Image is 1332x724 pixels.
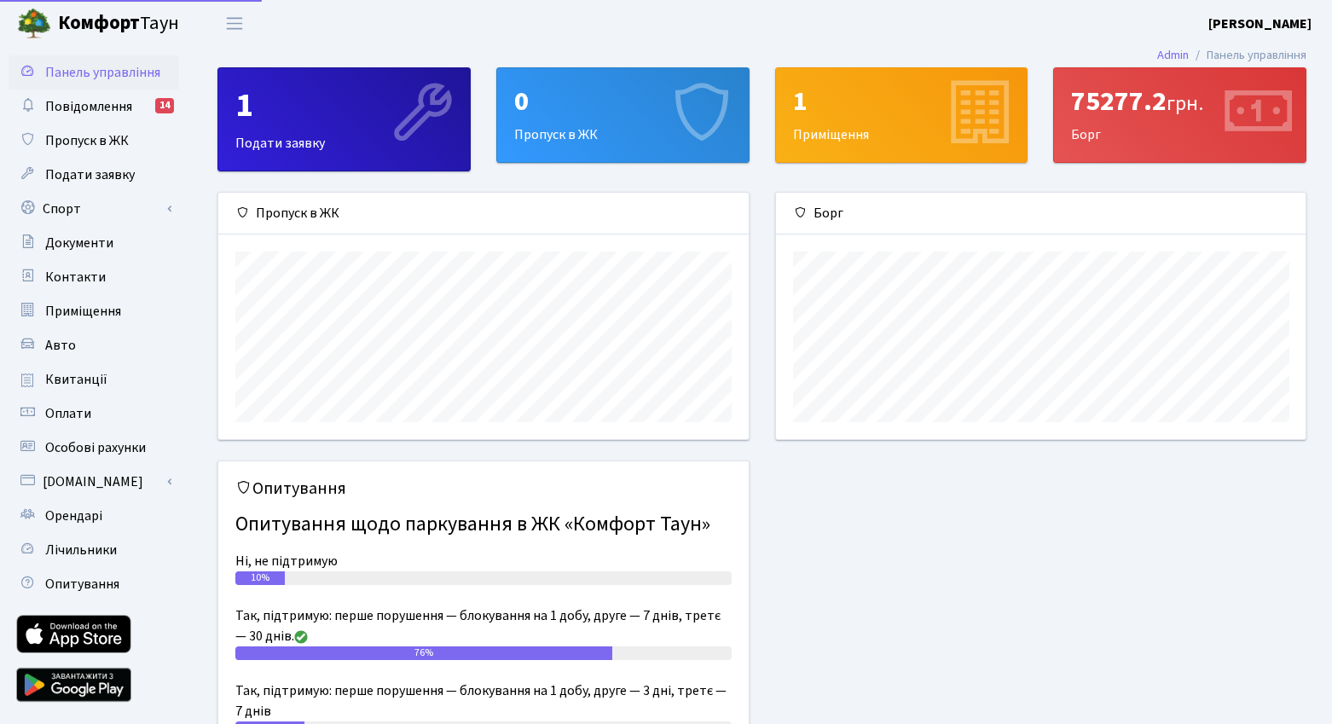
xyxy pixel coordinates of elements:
span: Оплати [45,404,91,423]
button: Переключити навігацію [213,9,256,38]
h5: Опитування [235,478,732,499]
a: [DOMAIN_NAME] [9,465,179,499]
div: 1 [793,85,1011,118]
a: Лічильники [9,533,179,567]
span: Таун [58,9,179,38]
span: Подати заявку [45,165,135,184]
span: Опитування [45,575,119,594]
a: Особові рахунки [9,431,179,465]
span: Пропуск в ЖК [45,131,129,150]
span: Повідомлення [45,97,132,116]
span: Контакти [45,268,106,287]
nav: breadcrumb [1132,38,1332,73]
a: Оплати [9,397,179,431]
div: Борг [776,193,1306,235]
b: [PERSON_NAME] [1208,14,1312,33]
span: Орендарі [45,507,102,525]
img: logo.png [17,7,51,41]
li: Панель управління [1189,46,1306,65]
span: Особові рахунки [45,438,146,457]
span: грн. [1167,89,1203,119]
div: 1 [235,85,453,126]
div: Ні, не підтримую [235,551,732,571]
h4: Опитування щодо паркування в ЖК «Комфорт Таун» [235,506,732,544]
span: Документи [45,234,113,252]
div: 10% [235,571,285,585]
a: Квитанції [9,362,179,397]
span: Панель управління [45,63,160,82]
div: Пропуск в ЖК [497,68,749,162]
a: Документи [9,226,179,260]
a: Приміщення [9,294,179,328]
div: Так, підтримую: перше порушення — блокування на 1 добу, друге — 3 дні, третє — 7 днів [235,681,732,721]
a: Авто [9,328,179,362]
a: Подати заявку [9,158,179,192]
a: 1Подати заявку [217,67,471,171]
div: 0 [514,85,732,118]
div: Подати заявку [218,68,470,171]
div: 75277.2 [1071,85,1289,118]
a: Пропуск в ЖК [9,124,179,158]
div: 14 [155,98,174,113]
div: Так, підтримую: перше порушення — блокування на 1 добу, друге — 7 днів, третє — 30 днів. [235,605,732,646]
div: Приміщення [776,68,1028,162]
span: Лічильники [45,541,117,559]
b: Комфорт [58,9,140,37]
div: Пропуск в ЖК [218,193,749,235]
a: Повідомлення14 [9,90,179,124]
a: Спорт [9,192,179,226]
div: 76% [235,646,612,660]
div: Борг [1054,68,1306,162]
span: Квитанції [45,370,107,389]
span: Авто [45,336,76,355]
a: 0Пропуск в ЖК [496,67,750,163]
a: Опитування [9,567,179,601]
a: Панель управління [9,55,179,90]
a: 1Приміщення [775,67,1028,163]
a: Admin [1157,46,1189,64]
a: [PERSON_NAME] [1208,14,1312,34]
span: Приміщення [45,302,121,321]
a: Контакти [9,260,179,294]
a: Орендарі [9,499,179,533]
